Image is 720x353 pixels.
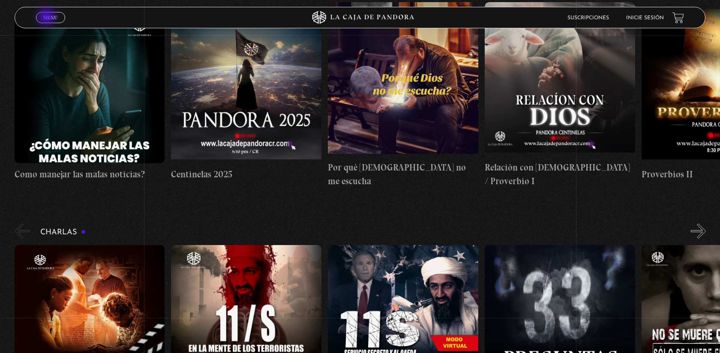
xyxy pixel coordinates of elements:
button: Previous [15,224,30,239]
h4: Como manejar las malas noticias? [15,168,165,181]
h4: Centinelas 2025 [171,168,321,181]
a: Inicie sesión [626,15,664,21]
a: Por qué [DEMOGRAPHIC_DATA] no me escucha [328,2,478,188]
h4: Por qué [DEMOGRAPHIC_DATA] no me escucha [328,161,478,188]
a: Como manejar las malas noticias? [15,2,165,188]
a: View your shopping cart [672,12,684,24]
h3: Charlas [40,228,86,236]
a: Suscripciones [567,15,609,21]
a: Centinelas 2025 [171,2,321,188]
span: Menu [43,15,57,20]
h4: Relación con [DEMOGRAPHIC_DATA] / Proverbio I [485,161,635,188]
a: Relación con [DEMOGRAPHIC_DATA] / Proverbio I [485,2,635,188]
span: Cerrar [41,22,61,28]
button: Next [691,224,706,239]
